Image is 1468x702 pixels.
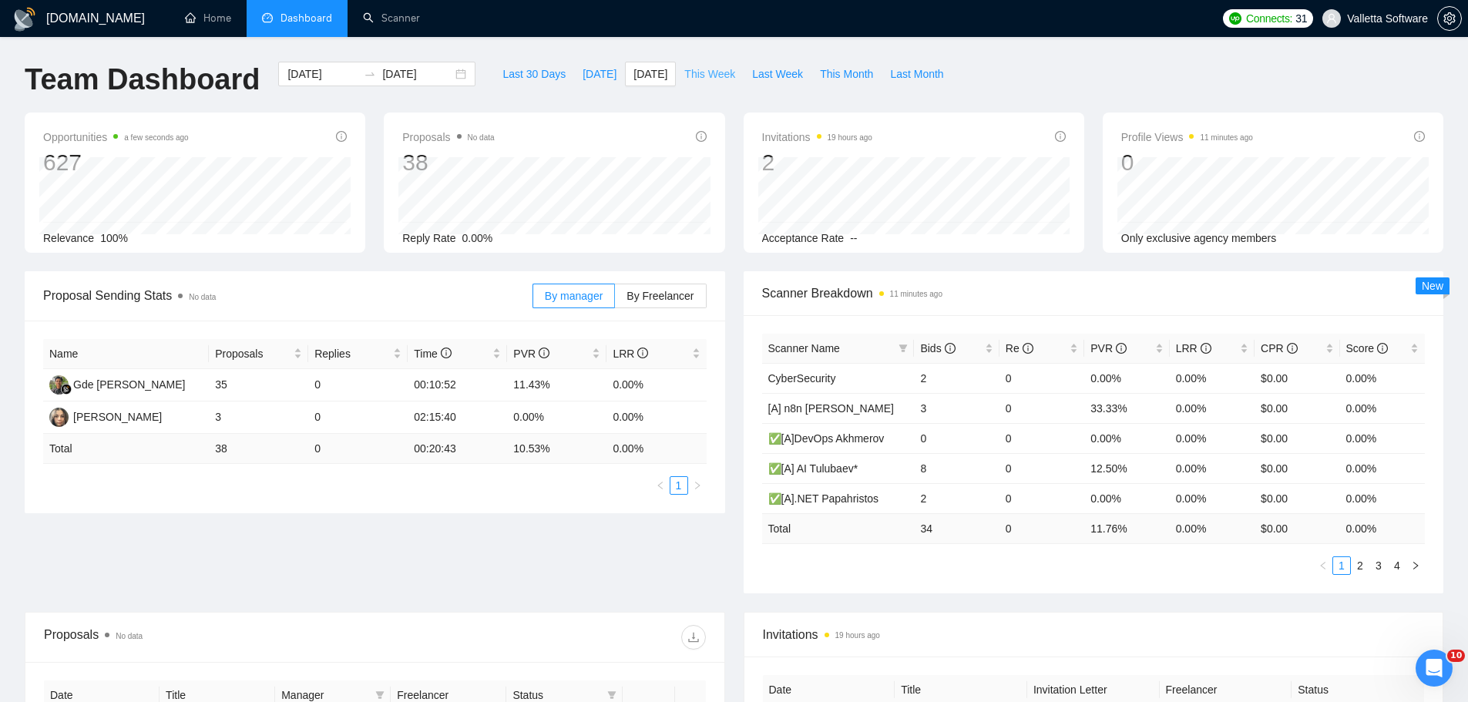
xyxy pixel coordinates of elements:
[1170,513,1255,543] td: 0.00 %
[1255,423,1339,453] td: $0.00
[945,343,956,354] span: info-circle
[363,12,420,25] a: searchScanner
[1287,343,1298,354] span: info-circle
[762,513,915,543] td: Total
[1437,12,1462,25] a: setting
[1084,483,1169,513] td: 0.00%
[625,62,676,86] button: [DATE]
[914,363,999,393] td: 2
[1332,556,1351,575] li: 1
[762,284,1426,303] span: Scanner Breakdown
[43,148,189,177] div: 627
[494,62,574,86] button: Last 30 Days
[44,625,375,650] div: Proposals
[768,492,879,505] a: ✅[A].NET Papahristos
[1352,557,1369,574] a: 2
[914,423,999,453] td: 0
[606,434,706,464] td: 0.00 %
[820,65,873,82] span: This Month
[1346,342,1388,354] span: Score
[1255,393,1339,423] td: $0.00
[1351,556,1369,575] li: 2
[1326,13,1337,24] span: user
[209,434,308,464] td: 38
[408,401,507,434] td: 02:15:40
[507,401,606,434] td: 0.00%
[882,62,952,86] button: Last Month
[651,476,670,495] button: left
[613,348,648,360] span: LRR
[209,339,308,369] th: Proposals
[1377,343,1388,354] span: info-circle
[1116,343,1127,354] span: info-circle
[364,68,376,80] span: to
[914,513,999,543] td: 34
[1170,393,1255,423] td: 0.00%
[25,62,260,98] h1: Team Dashboard
[215,345,291,362] span: Proposals
[890,65,943,82] span: Last Month
[914,393,999,423] td: 3
[914,483,999,513] td: 2
[262,12,273,23] span: dashboard
[441,348,452,358] span: info-circle
[1314,556,1332,575] li: Previous Page
[914,453,999,483] td: 8
[688,476,707,495] button: right
[100,232,128,244] span: 100%
[762,232,845,244] span: Acceptance Rate
[189,293,216,301] span: No data
[1246,10,1292,27] span: Connects:
[507,434,606,464] td: 10.53 %
[1406,556,1425,575] li: Next Page
[382,65,452,82] input: End date
[607,690,616,700] span: filter
[606,369,706,401] td: 0.00%
[402,148,494,177] div: 38
[999,363,1084,393] td: 0
[545,290,603,302] span: By manager
[468,133,495,142] span: No data
[364,68,376,80] span: swap-right
[1200,133,1252,142] time: 11 minutes ago
[1084,453,1169,483] td: 12.50%
[744,62,811,86] button: Last Week
[681,625,706,650] button: download
[402,128,494,146] span: Proposals
[1389,557,1406,574] a: 4
[209,401,308,434] td: 3
[899,344,908,353] span: filter
[752,65,803,82] span: Last Week
[1340,393,1425,423] td: 0.00%
[999,423,1084,453] td: 0
[49,410,162,422] a: VS[PERSON_NAME]
[670,477,687,494] a: 1
[682,631,705,643] span: download
[124,133,188,142] time: a few seconds ago
[43,232,94,244] span: Relevance
[656,481,665,490] span: left
[1340,363,1425,393] td: 0.00%
[762,148,872,177] div: 2
[763,625,1425,644] span: Invitations
[1333,557,1350,574] a: 1
[513,348,549,360] span: PVR
[1411,561,1420,570] span: right
[1255,513,1339,543] td: $ 0.00
[1314,556,1332,575] button: left
[762,128,872,146] span: Invitations
[890,290,942,298] time: 11 minutes ago
[999,513,1084,543] td: 0
[375,690,385,700] span: filter
[43,339,209,369] th: Name
[1121,232,1277,244] span: Only exclusive agency members
[1084,393,1169,423] td: 33.33%
[308,339,408,369] th: Replies
[1369,556,1388,575] li: 3
[507,369,606,401] td: 11.43%
[835,631,880,640] time: 19 hours ago
[768,372,836,385] a: CyberSecurity
[308,369,408,401] td: 0
[1370,557,1387,574] a: 3
[1090,342,1127,354] span: PVR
